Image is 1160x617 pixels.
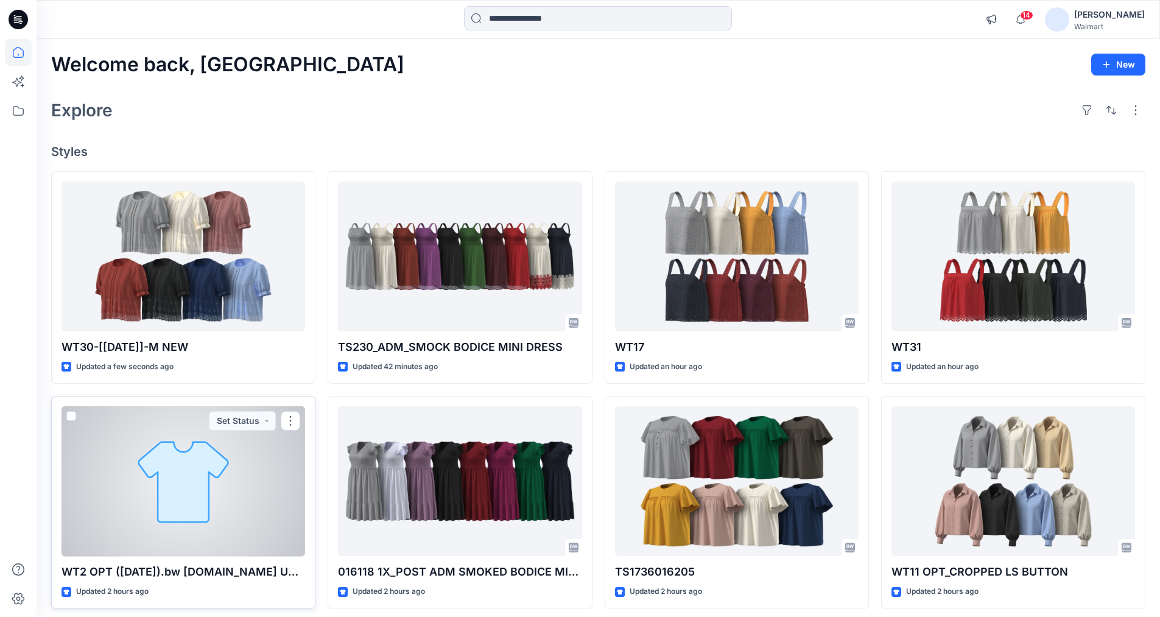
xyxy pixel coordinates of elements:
[615,182,859,332] a: WT17
[62,339,305,356] p: WT30-[[DATE]]-M NEW
[62,406,305,557] a: WT2 OPT (01-08-2025).bw REVISED.bw UPLOAD
[630,361,702,373] p: Updated an hour ago
[891,339,1135,356] p: WT31
[906,361,979,373] p: Updated an hour ago
[1091,54,1145,76] button: New
[76,361,174,373] p: Updated a few seconds ago
[338,406,582,557] a: 016118 1X_POST ADM SMOKED BODICE MIDI DRESS
[51,100,113,120] h2: Explore
[62,182,305,332] a: WT30-[23-07-2025]-M NEW
[51,144,1145,159] h4: Styles
[891,406,1135,557] a: WT11 OPT_CROPPED LS BUTTON
[51,54,404,76] h2: Welcome back, [GEOGRAPHIC_DATA]
[62,563,305,580] p: WT2 OPT ([DATE]).bw [DOMAIN_NAME] UPLOAD
[353,361,438,373] p: Updated 42 minutes ago
[906,585,979,598] p: Updated 2 hours ago
[76,585,149,598] p: Updated 2 hours ago
[353,585,425,598] p: Updated 2 hours ago
[338,563,582,580] p: 016118 1X_POST ADM SMOKED BODICE MIDI DRESS
[615,339,859,356] p: WT17
[1074,7,1145,22] div: [PERSON_NAME]
[1074,22,1145,31] div: Walmart
[891,563,1135,580] p: WT11 OPT_CROPPED LS BUTTON
[338,182,582,332] a: TS230_ADM_SMOCK BODICE MINI DRESS
[615,406,859,557] a: TS1736016205
[630,585,702,598] p: Updated 2 hours ago
[338,339,582,356] p: TS230_ADM_SMOCK BODICE MINI DRESS
[1020,10,1033,20] span: 14
[1045,7,1069,32] img: avatar
[891,182,1135,332] a: WT31
[615,563,859,580] p: TS1736016205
